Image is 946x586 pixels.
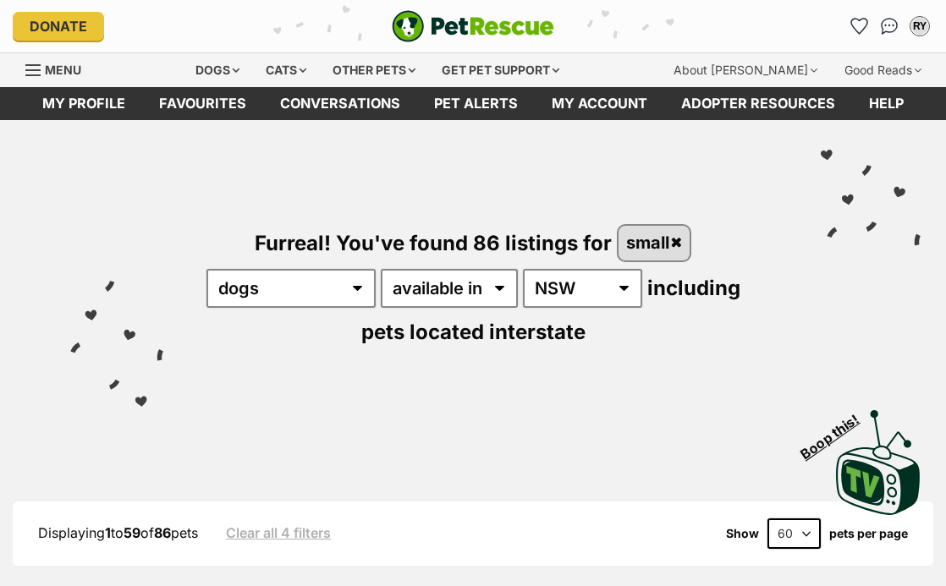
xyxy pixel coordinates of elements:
div: Dogs [184,53,251,87]
strong: 1 [105,524,111,541]
a: Clear all 4 filters [226,525,331,540]
a: Help [852,87,921,120]
div: Get pet support [430,53,571,87]
a: My account [535,87,664,120]
img: PetRescue TV logo [836,410,921,515]
a: Pet alerts [417,87,535,120]
strong: 86 [154,524,171,541]
div: Other pets [321,53,427,87]
a: PetRescue [392,10,554,42]
span: including pets located interstate [361,276,740,344]
span: Displaying to of pets [38,524,198,541]
span: Show [726,527,759,540]
a: Menu [25,53,93,84]
div: RY [911,18,928,35]
div: Cats [254,53,318,87]
a: conversations [263,87,417,120]
a: Boop this! [836,395,921,518]
strong: 59 [124,524,140,541]
button: My account [906,13,933,40]
a: Favourites [142,87,263,120]
ul: Account quick links [845,13,933,40]
a: Adopter resources [664,87,852,120]
a: Donate [13,12,104,41]
div: Good Reads [833,53,933,87]
span: Boop this! [798,401,876,462]
img: logo-e224e6f780fb5917bec1dbf3a21bbac754714ae5b6737aabdf751b685950b380.svg [392,10,554,42]
label: pets per page [829,527,908,540]
a: small [619,226,690,260]
span: Furreal! You've found 86 listings for [255,230,612,255]
span: Menu [45,63,81,77]
a: Conversations [876,13,903,40]
div: About [PERSON_NAME] [662,53,829,87]
a: Favourites [845,13,872,40]
img: chat-41dd97257d64d25036548639549fe6c8038ab92f7586957e7f3b1b290dea8141.svg [881,18,899,35]
a: My profile [25,87,142,120]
